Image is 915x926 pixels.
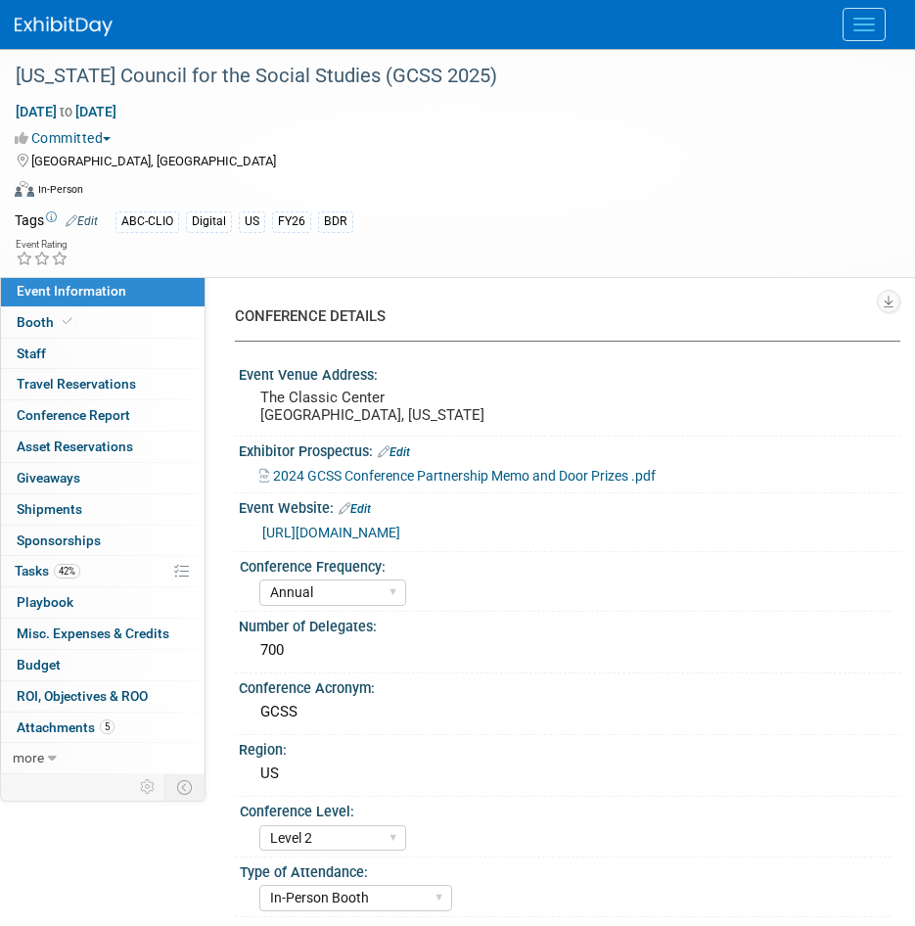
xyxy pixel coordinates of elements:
[260,389,879,424] pre: The Classic Center [GEOGRAPHIC_DATA], [US_STATE]
[186,211,232,232] div: Digital
[1,619,205,649] a: Misc. Expenses & Credits
[1,526,205,556] a: Sponsorships
[1,400,205,431] a: Conference Report
[17,346,46,361] span: Staff
[259,468,656,484] a: 2024 GCSS Conference Partnership Memo and Door Prizes .pdf
[15,178,891,208] div: Event Format
[1,432,205,462] a: Asset Reservations
[239,360,900,385] div: Event Venue Address:
[240,552,892,577] div: Conference Frequency:
[17,719,114,735] span: Attachments
[272,211,311,232] div: FY26
[1,743,205,773] a: more
[253,635,886,666] div: 700
[378,445,410,459] a: Edit
[15,128,118,148] button: Committed
[15,181,34,197] img: Format-Inperson.png
[54,564,80,579] span: 42%
[17,439,133,454] span: Asset Reservations
[339,502,371,516] a: Edit
[17,625,169,641] span: Misc. Expenses & Credits
[1,369,205,399] a: Travel Reservations
[17,283,126,299] span: Event Information
[100,719,114,734] span: 5
[165,774,206,800] td: Toggle Event Tabs
[17,470,80,486] span: Giveaways
[235,306,886,327] div: CONFERENCE DETAILS
[17,407,130,423] span: Conference Report
[253,697,886,727] div: GCSS
[37,182,83,197] div: In-Person
[239,437,900,462] div: Exhibitor Prospectus:
[1,307,205,338] a: Booth
[253,759,886,789] div: US
[15,17,113,36] img: ExhibitDay
[17,594,73,610] span: Playbook
[17,314,76,330] span: Booth
[131,774,165,800] td: Personalize Event Tab Strip
[15,103,117,120] span: [DATE] [DATE]
[13,750,44,765] span: more
[66,214,98,228] a: Edit
[15,210,98,233] td: Tags
[63,316,72,327] i: Booth reservation complete
[1,494,205,525] a: Shipments
[31,154,276,168] span: [GEOGRAPHIC_DATA], [GEOGRAPHIC_DATA]
[9,59,876,94] div: [US_STATE] Council for the Social Studies (GCSS 2025)
[1,556,205,586] a: Tasks42%
[17,376,136,392] span: Travel Reservations
[240,857,892,882] div: Type of Attendance:
[57,104,75,119] span: to
[239,735,900,760] div: Region:
[239,211,265,232] div: US
[239,493,900,519] div: Event Website:
[1,339,205,369] a: Staff
[239,673,900,698] div: Conference Acronym:
[1,587,205,618] a: Playbook
[1,681,205,712] a: ROI, Objectives & ROO
[262,525,400,540] a: [URL][DOMAIN_NAME]
[1,276,205,306] a: Event Information
[15,563,80,579] span: Tasks
[17,532,101,548] span: Sponsorships
[16,240,69,250] div: Event Rating
[318,211,353,232] div: BDR
[1,650,205,680] a: Budget
[843,8,886,41] button: Menu
[115,211,179,232] div: ABC-CLIO
[17,657,61,672] span: Budget
[17,688,148,704] span: ROI, Objectives & ROO
[239,612,900,636] div: Number of Delegates:
[273,468,656,484] span: 2024 GCSS Conference Partnership Memo and Door Prizes .pdf
[1,713,205,743] a: Attachments5
[240,797,892,821] div: Conference Level:
[17,501,82,517] span: Shipments
[1,463,205,493] a: Giveaways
